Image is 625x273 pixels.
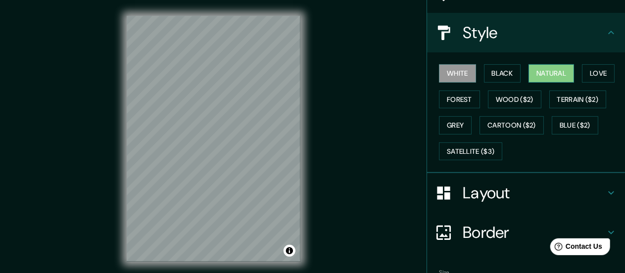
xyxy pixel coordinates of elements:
[439,64,476,83] button: White
[480,116,544,135] button: Cartoon ($2)
[284,245,295,257] button: Toggle attribution
[463,23,605,43] h4: Style
[488,91,541,109] button: Wood ($2)
[439,91,480,109] button: Forest
[537,234,614,262] iframe: Help widget launcher
[552,116,598,135] button: Blue ($2)
[439,142,502,161] button: Satellite ($3)
[529,64,574,83] button: Natural
[127,16,300,262] canvas: Map
[484,64,521,83] button: Black
[549,91,607,109] button: Terrain ($2)
[427,213,625,252] div: Border
[582,64,615,83] button: Love
[427,173,625,213] div: Layout
[463,223,605,242] h4: Border
[427,13,625,52] div: Style
[463,183,605,203] h4: Layout
[439,116,472,135] button: Grey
